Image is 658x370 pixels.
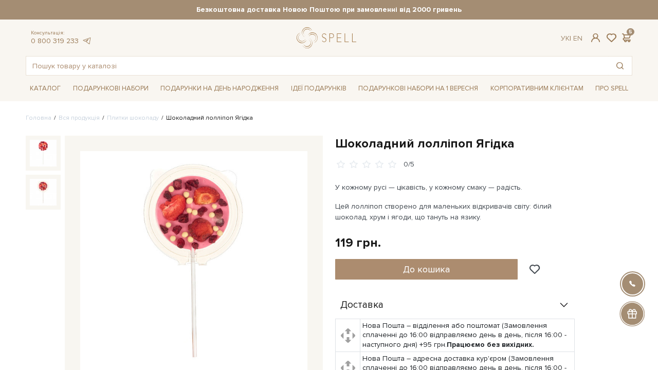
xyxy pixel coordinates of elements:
[354,80,482,97] a: Подарункові набори на 1 Вересня
[159,114,253,123] li: Шоколадний лолліпоп Ягідка
[26,114,51,122] a: Головна
[30,179,57,206] img: Шоколадний лолліпоп Ягідка
[107,114,159,122] a: Плитки шоколаду
[26,57,608,75] input: Пошук товару у каталозі
[404,160,414,170] div: 0/5
[447,340,534,349] b: Працюємо без вихідних.
[69,81,153,97] a: Подарункові набори
[335,201,576,223] p: Цей лолліпоп створено для маленьких відкривачів світу: білий шоколад, хрум і ягоди, що тануть на ...
[608,57,632,75] button: Пошук товару у каталозі
[81,36,92,45] a: telegram
[31,36,79,45] a: 0 800 319 233
[297,27,361,48] a: logo
[591,81,632,97] a: Про Spell
[561,34,582,43] div: Ук
[26,81,65,97] a: Каталог
[573,34,582,43] a: En
[570,34,571,43] span: |
[26,5,632,14] strong: Безкоштовна доставка Новою Поштою при замовленні від 2000 гривень
[59,114,100,122] a: Вся продукція
[486,80,588,97] a: Корпоративним клієнтам
[287,81,351,97] a: Ідеї подарунків
[335,259,518,280] button: До кошика
[335,235,381,251] div: 119 грн.
[335,136,632,152] h1: Шоколадний лолліпоп Ягідка
[335,182,576,193] p: У кожному русі — цікавість, у кожному смаку — радість.
[340,301,383,310] span: Доставка
[360,319,575,352] td: Нова Пошта – відділення або поштомат (Замовлення сплаченні до 16:00 відправляємо день в день, піс...
[156,81,283,97] a: Подарунки на День народження
[403,264,450,275] span: До кошика
[31,30,92,36] span: Консультація:
[30,140,57,166] img: Шоколадний лолліпоп Ягідка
